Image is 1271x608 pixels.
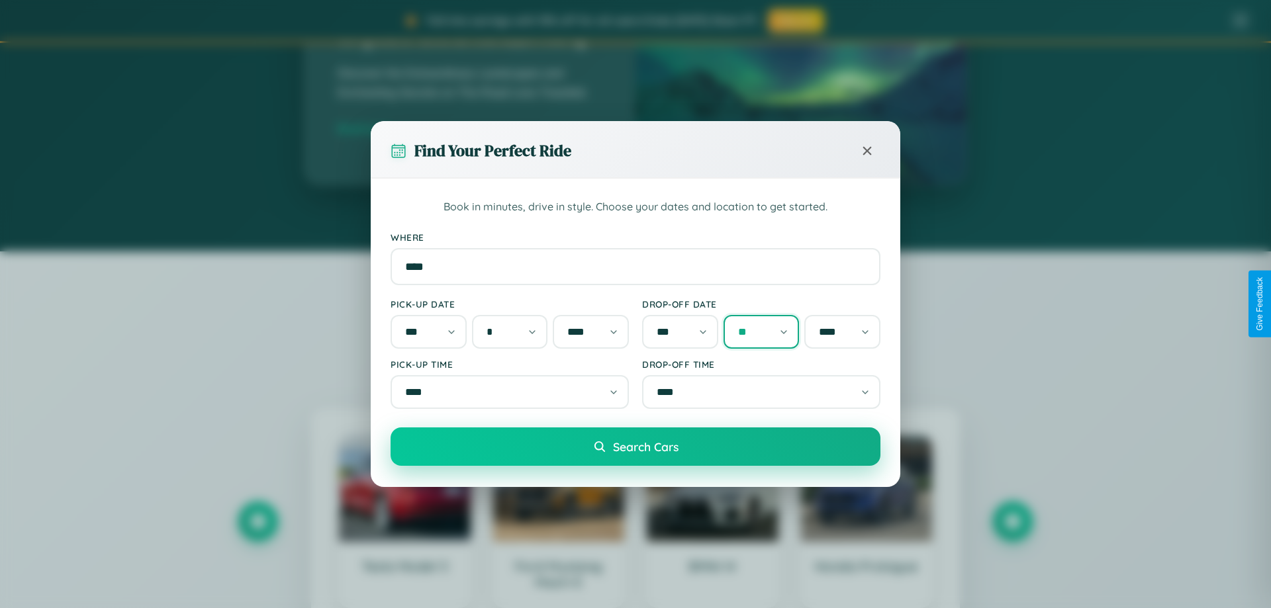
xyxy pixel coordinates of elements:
[391,298,629,310] label: Pick-up Date
[391,198,880,216] p: Book in minutes, drive in style. Choose your dates and location to get started.
[613,439,679,454] span: Search Cars
[391,427,880,466] button: Search Cars
[391,359,629,370] label: Pick-up Time
[642,298,880,310] label: Drop-off Date
[391,232,880,243] label: Where
[414,140,571,161] h3: Find Your Perfect Ride
[642,359,880,370] label: Drop-off Time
